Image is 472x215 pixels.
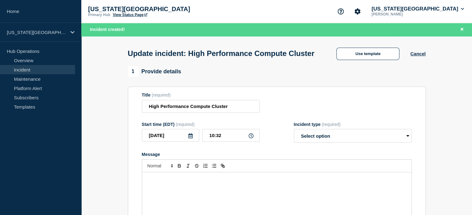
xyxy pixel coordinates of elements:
[128,66,181,77] div: Provide details
[88,6,212,13] p: [US_STATE][GEOGRAPHIC_DATA]
[201,162,210,170] button: Toggle ordered list
[370,12,435,16] p: [PERSON_NAME]
[334,5,347,18] button: Support
[142,129,199,142] input: YYYY-MM-DD
[128,66,138,77] span: 1
[7,30,66,35] p: [US_STATE][GEOGRAPHIC_DATA]
[336,48,399,60] button: Use template
[184,162,192,170] button: Toggle italic text
[88,13,110,17] p: Primary Hub
[90,27,125,32] span: Incident created!
[192,162,201,170] button: Toggle strikethrough text
[176,122,195,127] span: (required)
[294,122,412,127] div: Incident type
[458,26,466,33] button: Close banner
[142,100,260,113] input: Title
[152,92,171,97] span: (required)
[175,162,184,170] button: Toggle bold text
[294,129,412,143] select: Incident type
[128,49,314,58] h1: Update incident: High Performance Compute Cluster
[218,162,227,170] button: Toggle link
[142,122,260,127] div: Start time (EDT)
[145,162,175,170] span: Font size
[351,5,364,18] button: Account settings
[113,13,147,17] a: View Status Page
[370,6,465,12] button: [US_STATE][GEOGRAPHIC_DATA]
[142,92,260,97] div: Title
[142,152,412,157] div: Message
[410,51,425,56] button: Cancel
[202,129,260,142] input: HH:MM
[210,162,218,170] button: Toggle bulleted list
[322,122,341,127] span: (required)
